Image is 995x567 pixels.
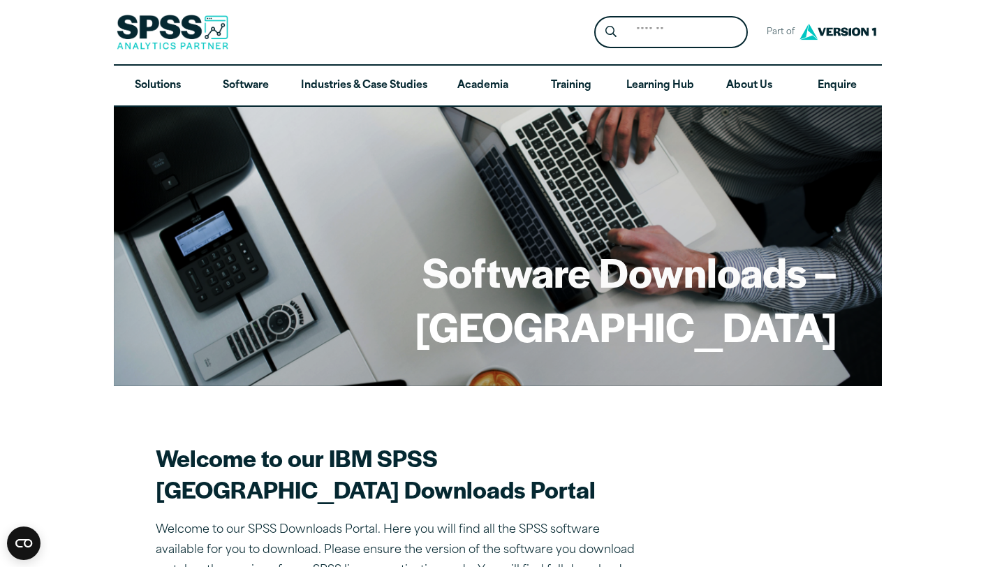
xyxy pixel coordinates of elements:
[159,244,837,353] h1: Software Downloads – [GEOGRAPHIC_DATA]
[117,15,228,50] img: SPSS Analytics Partner
[526,66,614,106] a: Training
[114,66,882,106] nav: Desktop version of site main menu
[202,66,290,106] a: Software
[594,16,748,49] form: Site Header Search Form
[156,442,644,505] h2: Welcome to our IBM SPSS [GEOGRAPHIC_DATA] Downloads Portal
[438,66,526,106] a: Academia
[290,66,438,106] a: Industries & Case Studies
[759,22,796,43] span: Part of
[705,66,793,106] a: About Us
[7,526,40,560] button: Open CMP widget
[793,66,881,106] a: Enquire
[114,66,202,106] a: Solutions
[796,19,880,45] img: Version1 Logo
[615,66,705,106] a: Learning Hub
[598,20,624,45] button: Search magnifying glass icon
[605,26,617,38] svg: Search magnifying glass icon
